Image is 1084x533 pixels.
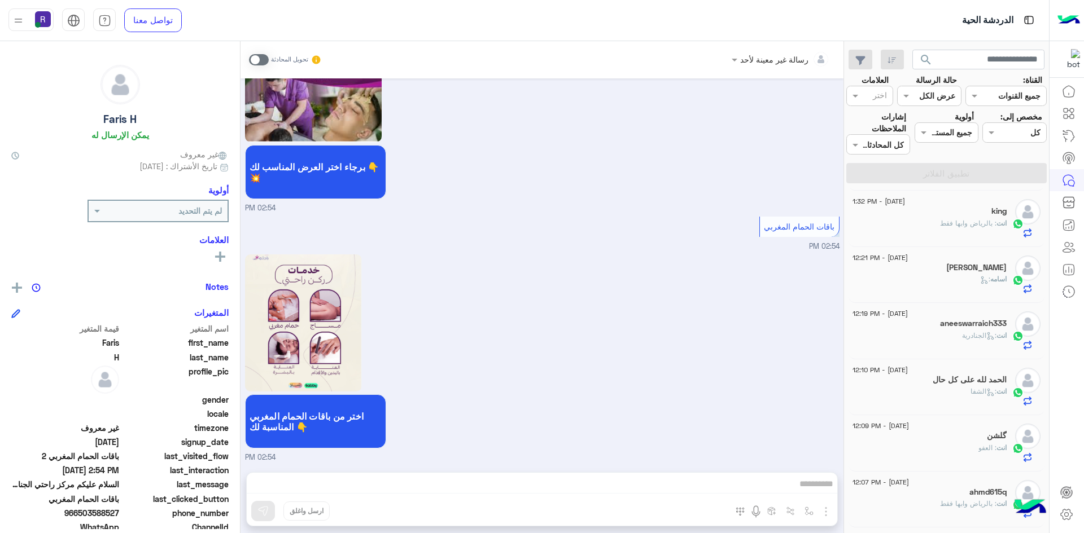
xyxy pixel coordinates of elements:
span: برجاء اختر العرض المناسب لك 👇 💥 [250,161,382,183]
label: القناة: [1023,74,1042,86]
img: defaultAdmin.png [1015,256,1041,281]
span: 2 [11,521,119,533]
span: locale [121,408,229,420]
h5: ahmd615q [969,487,1007,497]
span: اسامه [990,275,1007,283]
a: tab [93,8,116,32]
span: بالرياض وابها فقط [940,219,996,227]
span: ChannelId [121,521,229,533]
span: [DATE] - 12:07 PM [853,477,909,487]
span: العفو [978,443,996,452]
span: Faris [11,337,119,349]
span: last_name [121,351,229,363]
span: 02:54 PM [809,242,840,250]
span: السلام عليكم مركز راحتي الجنادرية ؟ ابي بكج حمام مغربي كم الاسعار وكيف احجز لليوم [11,478,119,490]
span: H [11,351,119,363]
img: hulul-logo.png [1011,488,1050,527]
img: WhatsApp [1012,275,1024,286]
button: ارسل واغلق [283,501,330,521]
img: defaultAdmin.png [1015,368,1041,393]
span: search [919,53,933,67]
img: tab [98,14,111,27]
img: tab [67,14,80,27]
h6: العلامات [11,235,229,245]
span: اختر من باقات الحمام المغربي المناسبة لك 👇 [250,411,382,432]
h5: Faris H [103,113,137,126]
span: profile_pic [121,365,229,391]
span: : الشفا [971,387,996,395]
h6: Notes [206,281,229,292]
img: WhatsApp [1012,331,1024,342]
span: 966503588527 [11,507,119,519]
span: غير معروف [11,422,119,434]
span: انت [996,219,1007,227]
h6: يمكن الإرسال له [91,130,149,140]
span: null [11,394,119,406]
button: تطبيق الفلاتر [846,163,1047,183]
span: gender [121,394,229,406]
img: tab [1022,13,1036,27]
span: غير معروف [180,148,229,160]
img: userImage [35,11,51,27]
span: last_clicked_button [121,493,229,505]
span: phone_number [121,507,229,519]
span: تاريخ الأشتراك : [DATE] [139,160,217,172]
span: : الجنادرية [962,331,996,340]
span: انت [996,331,1007,340]
span: 2025-08-28T11:54:34.952Z [11,464,119,476]
span: [DATE] - 1:32 PM [853,196,905,206]
img: Logo [1057,8,1080,32]
img: defaultAdmin.png [91,365,119,394]
img: defaultAdmin.png [1015,424,1041,449]
a: تواصل معنا [124,8,182,32]
span: [DATE] - 12:09 PM [853,421,909,431]
span: 2025-08-28T11:52:02.632Z [11,436,119,448]
label: أولوية [955,111,974,122]
h5: الحمد لله على كل حال [933,375,1007,385]
span: null [11,408,119,420]
img: WhatsApp [1012,387,1024,398]
span: signup_date [121,436,229,448]
img: Q2FwdHVyZSAoNikucG5n.png [245,254,362,391]
h6: أولوية [208,185,229,195]
label: حالة الرسالة [916,74,957,86]
span: بالرياض وابها فقط [940,499,996,508]
img: add [12,283,22,293]
span: انت [996,387,1007,395]
span: قيمة المتغير [11,323,119,334]
h6: المتغيرات [194,307,229,318]
span: باقات الحمام المغربي [764,222,834,231]
span: timezone [121,422,229,434]
span: [DATE] - 12:19 PM [853,309,908,319]
p: الدردشة الحية [962,13,1013,28]
h5: گلشن [987,431,1007,441]
label: إشارات الملاحظات [846,111,906,135]
img: defaultAdmin.png [1015,480,1041,505]
span: first_name [121,337,229,349]
span: last_message [121,478,229,490]
label: مخصص إلى: [1000,111,1042,122]
span: last_visited_flow [121,450,229,462]
span: انت [996,443,1007,452]
span: 02:54 PM [245,203,276,214]
h5: aneeswarraich333 [940,319,1007,328]
img: profile [11,14,25,28]
span: [DATE] - 12:21 PM [853,253,908,263]
span: last_interaction [121,464,229,476]
span: [DATE] - 12:10 PM [853,365,908,375]
span: : [980,275,990,283]
h5: king [991,206,1007,216]
img: WhatsApp [1012,218,1024,230]
img: 322853014244696 [1060,49,1080,69]
h5: اسامه محمد [946,263,1007,272]
span: باقات الحمام المغربي 2 [11,450,119,462]
div: اختر [873,89,889,104]
img: defaultAdmin.png [1015,311,1041,337]
span: انت [996,499,1007,508]
span: باقات الحمام المغربي [11,493,119,505]
img: notes [32,283,41,292]
label: العلامات [862,74,889,86]
span: 02:54 PM [245,452,276,463]
img: defaultAdmin.png [101,65,139,104]
span: اسم المتغير [121,323,229,334]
